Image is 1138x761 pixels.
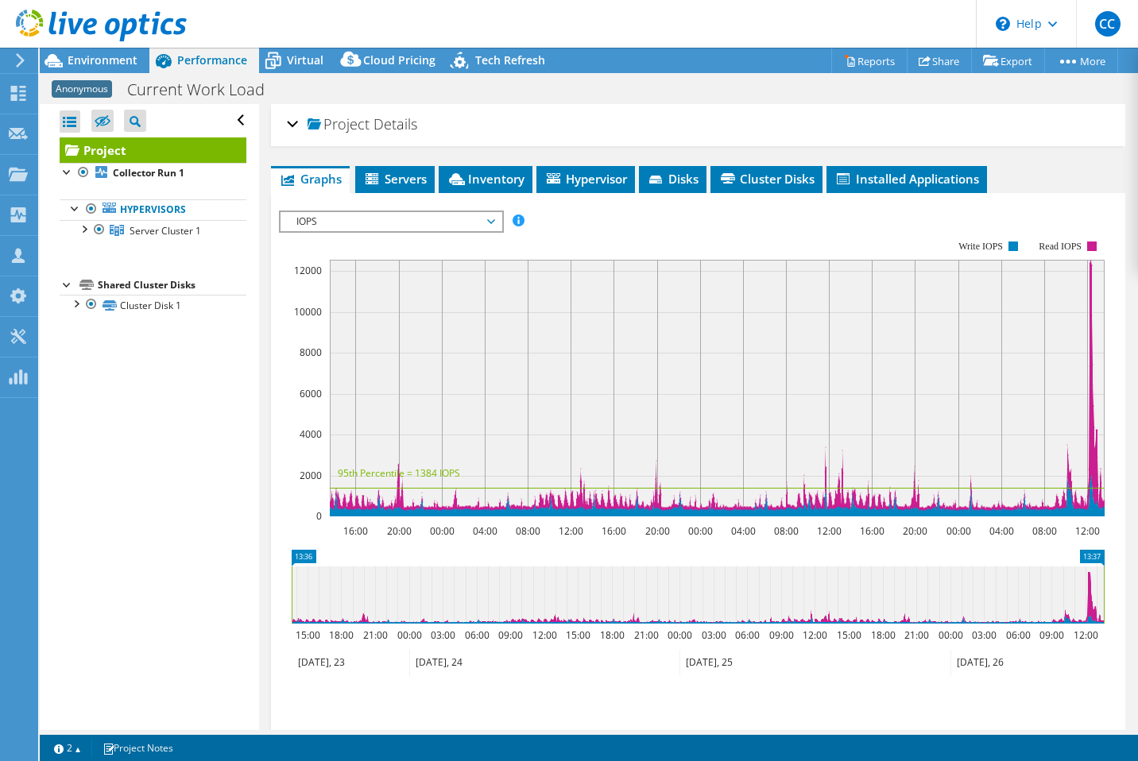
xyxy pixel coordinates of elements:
[113,166,184,180] b: Collector Run 1
[60,137,246,163] a: Project
[1039,241,1082,252] text: Read IOPS
[1006,628,1031,642] text: 06:00
[903,524,927,538] text: 20:00
[316,509,322,523] text: 0
[294,264,322,277] text: 12000
[959,241,1004,252] text: Write IOPS
[860,524,884,538] text: 16:00
[447,171,524,187] span: Inventory
[907,48,972,73] a: Share
[130,224,201,238] span: Server Cluster 1
[688,524,713,538] text: 00:00
[363,628,388,642] text: 21:00
[516,524,540,538] text: 08:00
[300,427,322,441] text: 4000
[288,212,493,231] span: IOPS
[989,524,1014,538] text: 04:00
[634,628,659,642] text: 21:00
[60,199,246,220] a: Hypervisors
[939,628,963,642] text: 00:00
[287,52,323,68] span: Virtual
[338,466,460,480] text: 95th Percentile = 1384 IOPS
[1075,524,1100,538] text: 12:00
[120,81,289,99] h1: Current Work Load
[91,738,184,758] a: Project Notes
[774,524,799,538] text: 08:00
[60,220,246,241] a: Server Cluster 1
[731,524,756,538] text: 04:00
[946,524,971,538] text: 00:00
[532,628,557,642] text: 12:00
[498,628,523,642] text: 09:00
[803,628,827,642] text: 12:00
[374,114,417,133] span: Details
[98,276,246,295] div: Shared Cluster Disks
[300,346,322,359] text: 8000
[871,628,896,642] text: 18:00
[645,524,670,538] text: 20:00
[300,387,322,400] text: 6000
[834,171,979,187] span: Installed Applications
[600,628,625,642] text: 18:00
[294,305,322,319] text: 10000
[996,17,1010,31] svg: \n
[397,628,422,642] text: 00:00
[43,738,92,758] a: 2
[735,628,760,642] text: 06:00
[769,628,794,642] text: 09:00
[602,524,626,538] text: 16:00
[68,52,137,68] span: Environment
[1074,628,1098,642] text: 12:00
[177,52,247,68] span: Performance
[702,628,726,642] text: 03:00
[52,80,112,98] span: Anonymous
[817,524,842,538] text: 12:00
[904,628,929,642] text: 21:00
[308,117,370,133] span: Project
[431,628,455,642] text: 03:00
[718,171,815,187] span: Cluster Disks
[329,628,354,642] text: 18:00
[60,295,246,315] a: Cluster Disk 1
[837,628,861,642] text: 15:00
[60,163,246,183] a: Collector Run 1
[387,524,412,538] text: 20:00
[296,628,320,642] text: 15:00
[972,628,997,642] text: 03:00
[1095,11,1121,37] span: CC
[363,52,435,68] span: Cloud Pricing
[1039,628,1064,642] text: 09:00
[1032,524,1057,538] text: 08:00
[475,52,545,68] span: Tech Refresh
[544,171,627,187] span: Hypervisor
[473,524,497,538] text: 04:00
[647,171,699,187] span: Disks
[465,628,490,642] text: 06:00
[363,171,427,187] span: Servers
[430,524,455,538] text: 00:00
[668,628,692,642] text: 00:00
[343,524,368,538] text: 16:00
[300,469,322,482] text: 2000
[279,171,342,187] span: Graphs
[831,48,908,73] a: Reports
[1044,48,1118,73] a: More
[559,524,583,538] text: 12:00
[971,48,1045,73] a: Export
[566,628,590,642] text: 15:00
